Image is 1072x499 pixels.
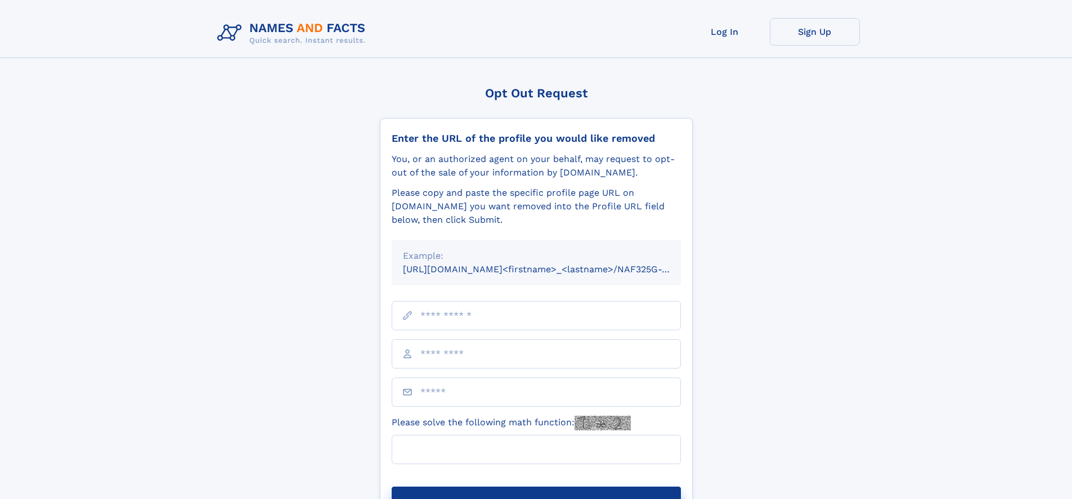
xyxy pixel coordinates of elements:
[392,186,681,227] div: Please copy and paste the specific profile page URL on [DOMAIN_NAME] you want removed into the Pr...
[380,86,693,100] div: Opt Out Request
[392,416,631,430] label: Please solve the following math function:
[403,249,670,263] div: Example:
[213,18,375,48] img: Logo Names and Facts
[680,18,770,46] a: Log In
[392,152,681,179] div: You, or an authorized agent on your behalf, may request to opt-out of the sale of your informatio...
[770,18,860,46] a: Sign Up
[403,264,702,275] small: [URL][DOMAIN_NAME]<firstname>_<lastname>/NAF325G-xxxxxxxx
[392,132,681,145] div: Enter the URL of the profile you would like removed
